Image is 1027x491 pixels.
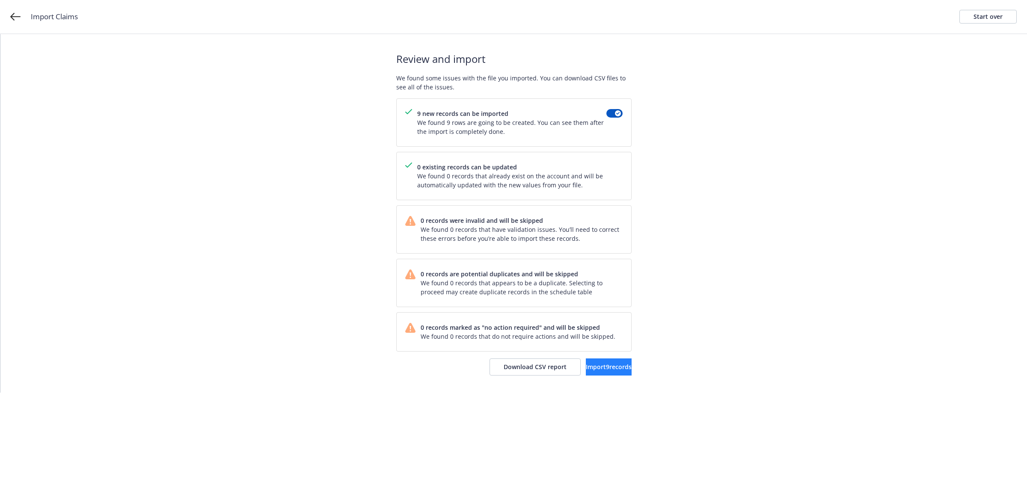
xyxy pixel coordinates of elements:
[421,323,615,332] span: 0 records marked as "no action required" and will be skipped
[959,10,1017,24] a: Start over
[417,109,606,118] span: 9 new records can be imported
[490,358,581,376] button: Download CSV report
[586,363,632,371] span: Import 9 records
[974,10,1003,23] div: Start over
[417,118,606,136] span: We found 9 rows are going to be created. You can see them after the import is completely done.
[421,332,615,341] span: We found 0 records that do not require actions and will be skipped.
[421,216,623,225] span: 0 records were invalid and will be skipped
[421,278,623,296] span: We found 0 records that appears to be a duplicate. Selecting to proceed may create duplicate reco...
[421,269,623,278] span: 0 records are potential duplicates and will be skipped
[504,363,567,371] span: Download CSV report
[31,11,78,22] span: Import Claims
[417,172,623,189] span: We found 0 records that already exist on the account and will be automatically updated with the n...
[417,163,623,172] span: 0 existing records can be updated
[586,358,632,376] button: Import9records
[421,225,623,243] span: We found 0 records that have validation issues. You’ll need to correct these errors before you’re...
[396,51,632,67] span: Review and import
[396,74,632,92] span: We found some issues with the file you imported. You can download CSV files to see all of the iss...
